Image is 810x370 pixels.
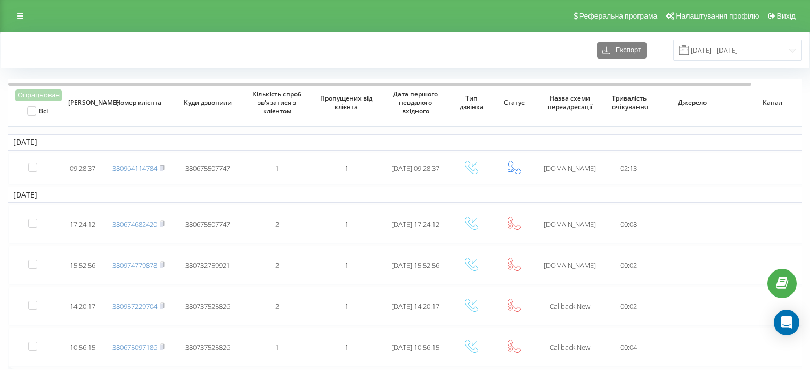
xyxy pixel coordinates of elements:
td: [DOMAIN_NAME] [535,153,604,185]
span: Кількість спроб зв'язатися з клієнтом [251,90,304,115]
span: 1 [345,342,348,352]
span: Статус [500,98,528,107]
span: 1 [345,260,348,270]
td: 00:02 [604,287,652,326]
td: 10:56:15 [61,328,104,367]
span: Експорт [610,46,641,54]
td: 15:52:56 [61,246,104,285]
span: Вихід [777,12,796,20]
div: Open Intercom Messenger [774,310,799,335]
td: 00:04 [604,328,652,367]
td: 14:20:17 [61,287,104,326]
span: 1 [275,163,279,173]
td: [DOMAIN_NAME] [535,246,604,285]
a: 380974779878 [112,260,157,270]
span: 380732759921 [185,260,230,270]
span: Назва схеми переадресації [544,94,596,111]
span: [DATE] 14:20:17 [391,301,439,311]
span: 380675507747 [185,219,230,229]
span: Дата першого невдалого вхідного [389,90,442,115]
span: 2 [275,301,279,311]
span: 2 [275,219,279,229]
td: 00:08 [604,205,652,244]
label: Всі [27,106,48,116]
span: [DATE] 09:28:37 [391,163,439,173]
td: 02:13 [604,153,652,185]
td: 17:24:12 [61,205,104,244]
td: Сallback New [535,287,604,326]
span: 1 [345,219,348,229]
span: 380675507747 [185,163,230,173]
td: 09:28:37 [61,153,104,185]
span: [DATE] 10:56:15 [391,342,439,352]
span: Налаштування профілю [676,12,759,20]
span: 380737525826 [185,342,230,352]
span: [PERSON_NAME] [68,98,97,107]
span: [DATE] 17:24:12 [391,219,439,229]
span: 1 [275,342,279,352]
a: 380675097186 [112,342,157,352]
span: 1 [345,163,348,173]
span: 380737525826 [185,301,230,311]
span: Пропущених від клієнта [320,94,373,111]
span: Джерело [661,98,724,107]
td: 00:02 [604,246,652,285]
a: 380964114784 [112,163,157,173]
td: Сallback New [535,328,604,367]
span: Тривалість очікування [612,94,645,111]
span: 1 [345,301,348,311]
span: Тип дзвінка [457,94,486,111]
span: Реферальна програма [579,12,658,20]
a: 380957229704 [112,301,157,311]
span: Канал [741,98,804,107]
a: 380674682420 [112,219,157,229]
span: Номер клієнта [112,98,165,107]
button: Експорт [597,42,647,59]
td: [DOMAIN_NAME] [535,205,604,244]
span: 2 [275,260,279,270]
span: Куди дзвонили [182,98,234,107]
span: [DATE] 15:52:56 [391,260,439,270]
